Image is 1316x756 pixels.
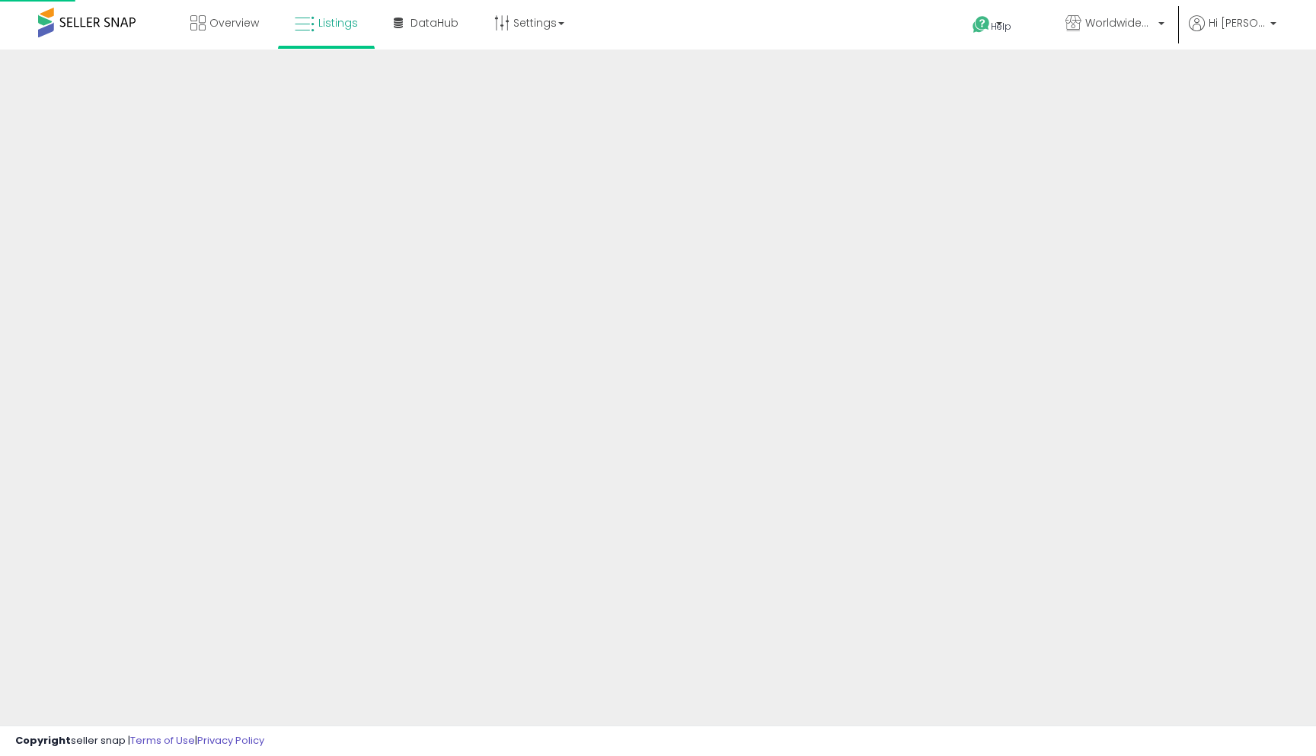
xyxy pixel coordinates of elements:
[972,15,991,34] i: Get Help
[1209,15,1266,30] span: Hi [PERSON_NAME]
[991,20,1011,33] span: Help
[209,15,259,30] span: Overview
[318,15,358,30] span: Listings
[1085,15,1154,30] span: WorldwideSuperStore
[1189,15,1276,50] a: Hi [PERSON_NAME]
[960,4,1041,50] a: Help
[410,15,458,30] span: DataHub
